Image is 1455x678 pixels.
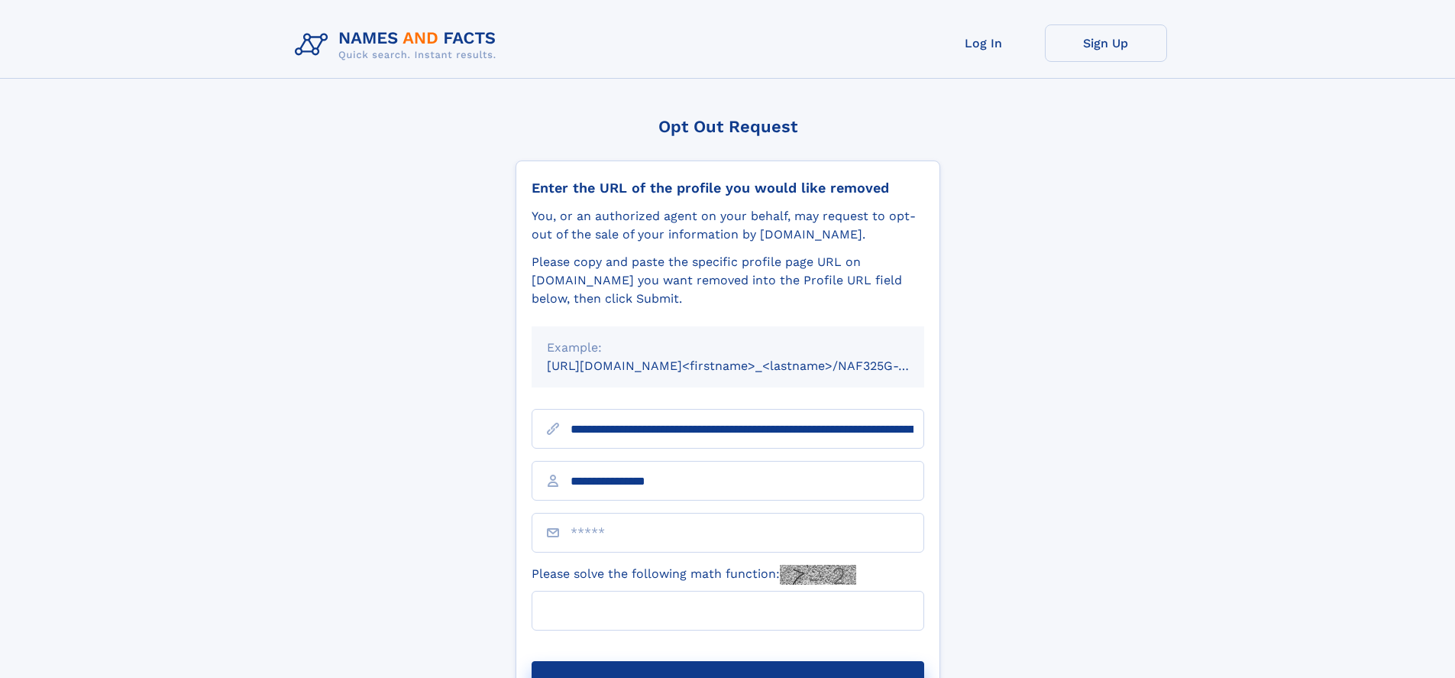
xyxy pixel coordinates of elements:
a: Log In [923,24,1045,62]
small: [URL][DOMAIN_NAME]<firstname>_<lastname>/NAF325G-xxxxxxxx [547,358,953,373]
div: Opt Out Request [516,117,940,136]
a: Sign Up [1045,24,1167,62]
div: Please copy and paste the specific profile page URL on [DOMAIN_NAME] you want removed into the Pr... [532,253,924,308]
div: Enter the URL of the profile you would like removed [532,180,924,196]
div: Example: [547,339,909,357]
div: You, or an authorized agent on your behalf, may request to opt-out of the sale of your informatio... [532,207,924,244]
img: Logo Names and Facts [289,24,509,66]
label: Please solve the following math function: [532,565,856,585]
